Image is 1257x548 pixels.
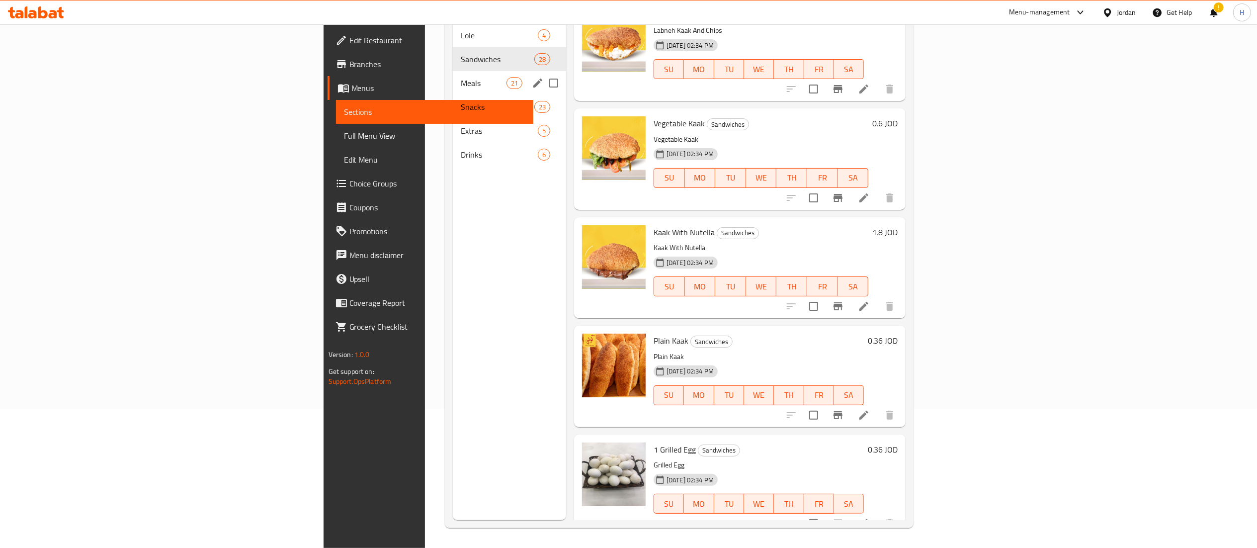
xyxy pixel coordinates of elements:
[453,47,566,71] div: Sandwiches28
[717,227,758,239] span: Sandwiches
[838,168,869,188] button: SA
[842,171,865,185] span: SA
[776,276,807,296] button: TH
[878,186,902,210] button: delete
[746,276,777,296] button: WE
[684,494,714,514] button: MO
[461,53,534,65] span: Sandwiches
[538,29,550,41] div: items
[654,168,685,188] button: SU
[778,62,800,77] span: TH
[654,333,688,348] span: Plain Kaak
[654,385,684,405] button: SU
[654,242,868,254] p: Kaak With Nutella
[461,29,538,41] span: Lole
[838,62,860,77] span: SA
[658,497,680,511] span: SU
[453,71,566,95] div: Meals21edit
[328,291,533,315] a: Coverage Report
[698,445,740,457] div: Sandwiches
[329,348,353,361] span: Version:
[685,276,716,296] button: MO
[582,116,646,180] img: Vegetable Kaak
[685,168,716,188] button: MO
[658,171,681,185] span: SU
[878,294,902,318] button: delete
[714,494,744,514] button: TU
[336,100,533,124] a: Sections
[808,497,830,511] span: FR
[344,130,525,142] span: Full Menu View
[803,187,824,208] span: Select to update
[328,243,533,267] a: Menu disclaimer
[691,336,732,348] span: Sandwiches
[811,171,834,185] span: FR
[1240,7,1244,18] span: H
[842,279,865,294] span: SA
[803,405,824,426] span: Select to update
[336,124,533,148] a: Full Menu View
[328,195,533,219] a: Coupons
[461,149,538,161] span: Drinks
[349,297,525,309] span: Coverage Report
[878,512,902,536] button: delete
[780,279,803,294] span: TH
[654,24,864,37] p: Labneh Kaak And Chips
[663,258,718,268] span: [DATE] 02:34 PM
[654,442,696,457] span: 1 Grilled Egg
[663,366,718,376] span: [DATE] 02:34 PM
[328,76,533,100] a: Menus
[453,95,566,119] div: Snacks23
[658,279,681,294] span: SU
[349,58,525,70] span: Branches
[715,168,746,188] button: TU
[538,31,550,40] span: 4
[868,443,898,457] h6: 0.36 JOD
[582,225,646,289] img: Kaak With Nutella
[654,459,864,471] p: Grilled Egg
[658,388,680,402] span: SU
[878,77,902,101] button: delete
[774,385,804,405] button: TH
[453,23,566,47] div: Lole4
[826,403,850,427] button: Branch-specific-item
[858,409,870,421] a: Edit menu item
[689,171,712,185] span: MO
[534,101,550,113] div: items
[744,494,774,514] button: WE
[718,62,740,77] span: TU
[776,168,807,188] button: TH
[698,445,740,456] span: Sandwiches
[707,118,749,130] div: Sandwiches
[748,497,770,511] span: WE
[872,225,898,239] h6: 1.8 JOD
[354,348,370,361] span: 1.0.0
[654,133,868,146] p: Vegetable Kaak
[858,83,870,95] a: Edit menu item
[688,62,710,77] span: MO
[715,276,746,296] button: TU
[858,518,870,530] a: Edit menu item
[858,300,870,312] a: Edit menu item
[838,388,860,402] span: SA
[750,279,773,294] span: WE
[663,475,718,485] span: [DATE] 02:34 PM
[654,276,685,296] button: SU
[748,388,770,402] span: WE
[838,276,869,296] button: SA
[684,59,714,79] button: MO
[461,101,534,113] span: Snacks
[707,119,749,130] span: Sandwiches
[336,148,533,172] a: Edit Menu
[328,315,533,339] a: Grocery Checklist
[750,171,773,185] span: WE
[714,59,744,79] button: TU
[744,59,774,79] button: WE
[826,512,850,536] button: Branch-specific-item
[663,41,718,50] span: [DATE] 02:34 PM
[804,385,834,405] button: FR
[349,225,525,237] span: Promotions
[804,494,834,514] button: FR
[838,497,860,511] span: SA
